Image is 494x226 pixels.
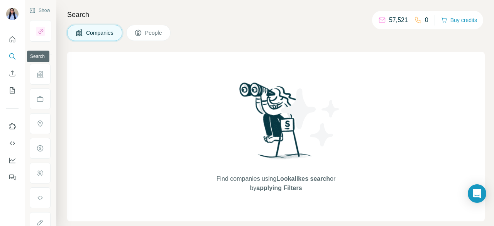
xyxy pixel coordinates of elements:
img: Surfe Illustration - Woman searching with binoculars [236,80,316,167]
span: Find companies using or by [214,174,338,193]
img: Surfe Illustration - Stars [276,83,345,152]
button: Buy credits [441,15,477,25]
button: Quick start [6,32,19,46]
button: Enrich CSV [6,66,19,80]
p: 0 [425,15,428,25]
button: Show [24,5,56,16]
span: People [145,29,163,37]
span: Companies [86,29,114,37]
button: Use Surfe on LinkedIn [6,119,19,133]
img: Avatar [6,8,19,20]
button: Feedback [6,170,19,184]
button: Use Surfe API [6,136,19,150]
button: My lists [6,83,19,97]
button: Search [6,49,19,63]
div: Open Intercom Messenger [468,184,486,203]
h4: Search [67,9,485,20]
button: Dashboard [6,153,19,167]
p: 57,521 [389,15,408,25]
span: applying Filters [256,185,302,191]
span: Lookalikes search [276,175,330,182]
